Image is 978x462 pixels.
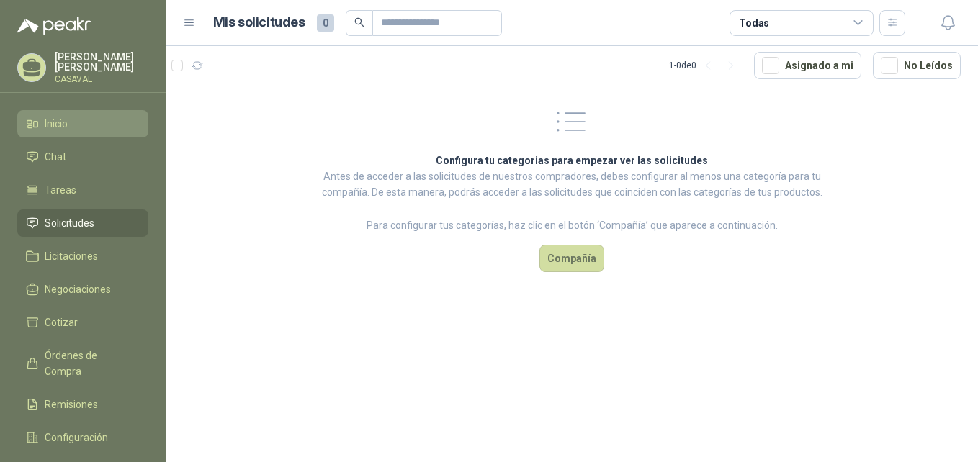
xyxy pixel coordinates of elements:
a: Licitaciones [17,243,148,270]
span: Remisiones [45,397,98,412]
p: [PERSON_NAME] [PERSON_NAME] [55,52,148,72]
button: Compañía [539,245,604,272]
span: search [354,17,364,27]
span: Solicitudes [45,215,94,231]
span: Cotizar [45,314,78,330]
a: Remisiones [17,391,148,418]
a: Órdenes de Compra [17,342,148,385]
button: Asignado a mi [754,52,861,79]
span: Órdenes de Compra [45,348,135,379]
a: Cotizar [17,309,148,336]
span: 0 [317,14,334,32]
span: Configuración [45,430,108,445]
span: Licitaciones [45,248,98,264]
a: Configuración [17,424,148,451]
img: Logo peakr [17,17,91,35]
div: 1 - 0 de 0 [669,54,743,77]
span: Tareas [45,182,76,198]
h2: Configura tu categorias para empezar ver las solicitudes [320,153,823,168]
span: Chat [45,149,66,165]
h1: Mis solicitudes [213,12,305,33]
span: Negociaciones [45,281,111,297]
p: Para configurar tus categorías, haz clic en el botón ‘Compañía’ que aparece a continuación. [320,217,823,233]
a: Inicio [17,110,148,137]
p: Antes de acceder a las solicitudes de nuestros compradores, debes configurar al menos una categor... [320,168,823,200]
a: Solicitudes [17,209,148,237]
div: Todas [739,15,769,31]
a: Chat [17,143,148,171]
p: CASAVAL [55,75,148,83]
a: Negociaciones [17,276,148,303]
button: No Leídos [873,52,961,79]
span: Inicio [45,116,68,132]
a: Tareas [17,176,148,204]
